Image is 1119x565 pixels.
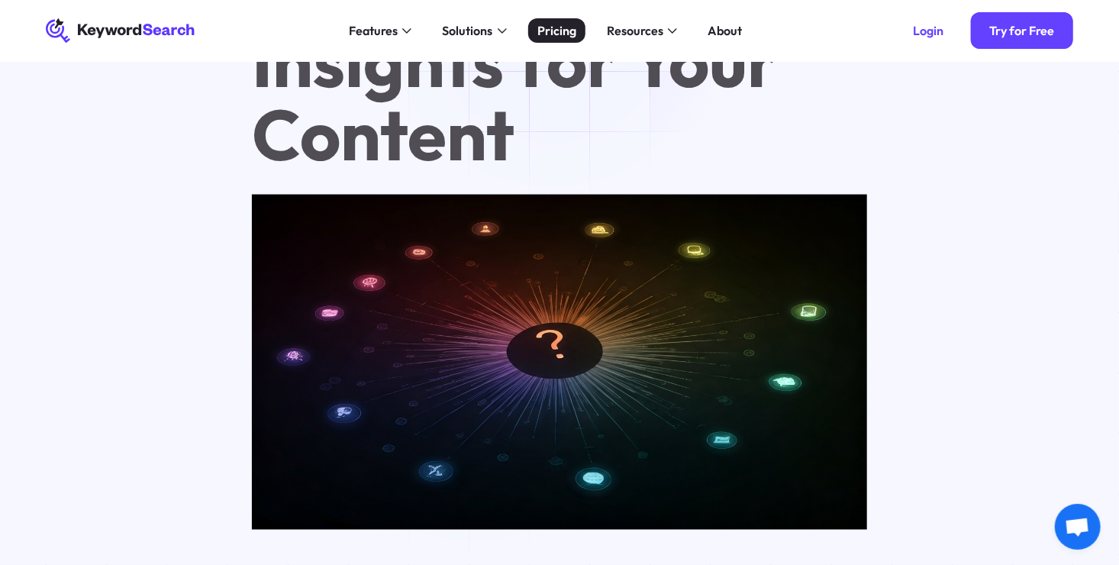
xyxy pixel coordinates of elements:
[349,21,398,40] div: Features
[537,21,576,40] div: Pricing
[971,12,1072,49] a: Try for Free
[607,21,663,40] div: Resources
[528,18,585,43] a: Pricing
[913,23,943,38] div: Login
[698,18,751,43] a: About
[895,12,962,49] a: Login
[1055,504,1101,550] div: Ouvrir le chat
[989,23,1054,38] div: Try for Free
[252,195,866,530] img: Mind map of content ideas
[443,21,493,40] div: Solutions
[708,21,742,40] div: About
